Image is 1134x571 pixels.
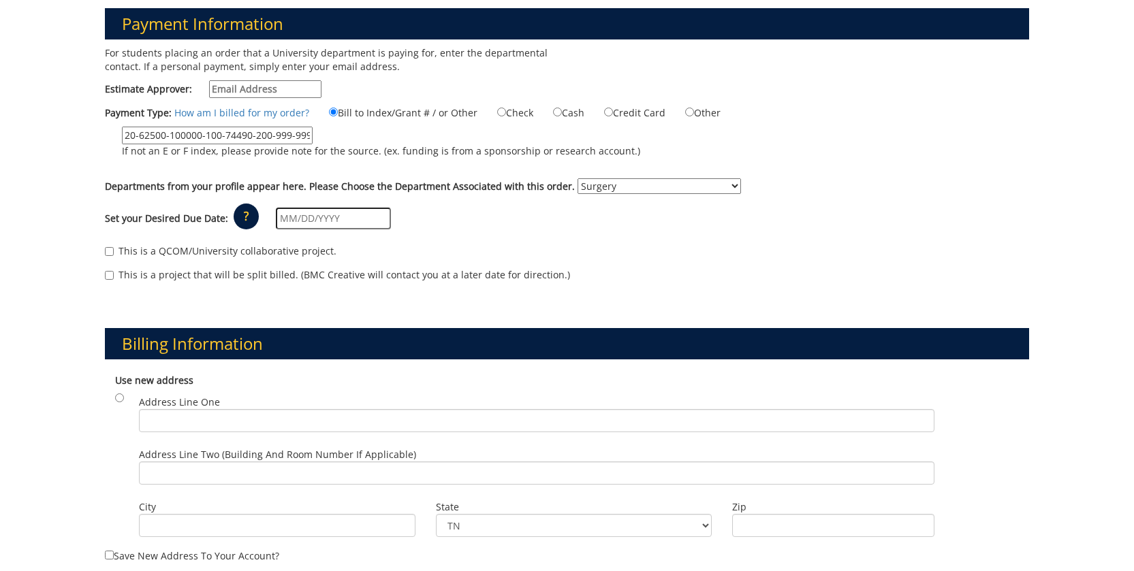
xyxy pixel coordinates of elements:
label: Bill to Index/Grant # / or Other [312,105,477,120]
label: Payment Type: [105,106,172,120]
input: This is a project that will be split billed. (BMC Creative will contact you at a later date for d... [105,271,114,280]
label: Cash [536,105,584,120]
a: How am I billed for my order? [174,106,309,119]
p: If not an E or F index, please provide note for the source. (ex. funding is from a sponsorship or... [122,144,640,158]
label: Zip [732,500,934,514]
input: Check [497,108,506,116]
label: Set your Desired Due Date: [105,212,228,225]
input: Credit Card [604,108,613,116]
input: Estimate Approver: [209,80,321,98]
p: For students placing an order that a University department is paying for, enter the departmental ... [105,46,557,74]
label: This is a project that will be split billed. (BMC Creative will contact you at a later date for d... [105,268,570,282]
input: Cash [553,108,562,116]
label: Address Line One [139,395,935,432]
label: Check [480,105,533,120]
p: ? [234,203,259,229]
input: Other [685,108,694,116]
input: If not an E or F index, please provide note for the source. (ex. funding is from a sponsorship or... [122,127,313,144]
label: Departments from your profile appear here. Please Choose the Department Associated with this order. [105,180,575,193]
label: City [139,500,415,514]
label: State [436,500,712,514]
input: Address Line One [139,409,935,432]
b: Use new address [115,374,193,387]
label: This is a QCOM/University collaborative project. [105,244,336,258]
label: Other [668,105,721,120]
label: Credit Card [587,105,665,120]
input: MM/DD/YYYY [276,208,391,229]
h3: Billing Information [105,328,1030,359]
label: Address Line Two (Building and Room Number if applicable) [139,448,935,485]
input: Zip [732,514,934,537]
input: Save new address to your account? [105,551,114,559]
input: City [139,514,415,537]
input: Bill to Index/Grant # / or Other [329,108,338,116]
input: This is a QCOM/University collaborative project. [105,247,114,256]
label: Estimate Approver: [105,80,321,98]
h3: Payment Information [105,8,1030,39]
input: Address Line Two (Building and Room Number if applicable) [139,461,935,485]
